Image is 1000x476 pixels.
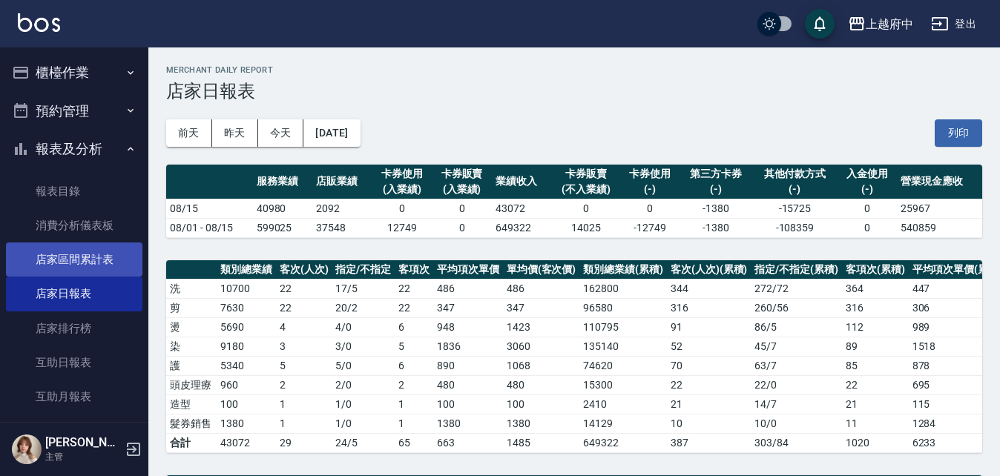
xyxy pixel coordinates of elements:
td: 22 [276,279,332,298]
td: 20 / 2 [332,298,395,317]
td: 74620 [579,356,667,375]
td: 21 [842,394,909,414]
td: 造型 [166,394,217,414]
h2: Merchant Daily Report [166,65,982,75]
div: (-) [684,182,749,197]
td: -1380 [680,199,753,218]
button: 登出 [925,10,982,38]
td: 1 / 0 [332,414,395,433]
td: 70 [667,356,751,375]
td: 1380 [503,414,580,433]
td: 2 [276,375,332,394]
a: 店家區間累計表 [6,242,142,277]
td: 頭皮理療 [166,375,217,394]
td: 08/01 - 08/15 [166,218,253,237]
button: 上越府中 [842,9,919,39]
table: a dense table [166,165,982,238]
a: 店家日報表 [6,277,142,311]
td: 1380 [433,414,503,433]
div: (不入業績) [555,182,616,197]
td: 649322 [579,433,667,452]
td: 272 / 72 [751,279,842,298]
td: 14 / 7 [751,394,842,414]
img: Logo [18,13,60,32]
td: 護 [166,356,217,375]
td: 25967 [897,199,982,218]
td: 3 [276,337,332,356]
td: 6 [395,317,433,337]
td: 9180 [217,337,276,356]
div: 卡券販賣 [435,166,488,182]
div: 入金使用 [841,166,894,182]
td: 6 [395,356,433,375]
td: 29 [276,433,332,452]
td: 10700 [217,279,276,298]
td: 43072 [217,433,276,452]
td: 1 [276,414,332,433]
th: 指定/不指定(累積) [751,260,842,280]
td: 110795 [579,317,667,337]
td: 100 [433,394,503,414]
td: 486 [433,279,503,298]
td: 22 [276,298,332,317]
td: -12749 [620,218,680,237]
td: 37548 [312,218,372,237]
td: 480 [503,375,580,394]
div: 卡券販賣 [555,166,616,182]
button: [DATE] [303,119,360,147]
button: 列印 [935,119,982,147]
td: 316 [667,298,751,317]
td: 2092 [312,199,372,218]
td: 162800 [579,279,667,298]
div: (-) [841,182,894,197]
td: 85 [842,356,909,375]
td: 4 / 0 [332,317,395,337]
h5: [PERSON_NAME] [45,435,121,450]
td: 5 [276,356,332,375]
th: 服務業績 [253,165,313,199]
td: 剪 [166,298,217,317]
td: 4 [276,317,332,337]
td: 14025 [551,218,620,237]
td: 347 [503,298,580,317]
a: 互助排行榜 [6,414,142,448]
img: Person [12,434,42,464]
td: 5 [395,337,433,356]
div: (入業績) [376,182,429,197]
div: (-) [756,182,834,197]
td: 540859 [897,218,982,237]
td: 364 [842,279,909,298]
td: 1 [395,394,433,414]
td: 髮券銷售 [166,414,217,433]
td: 24/5 [332,433,395,452]
td: 135140 [579,337,667,356]
h3: 店家日報表 [166,81,982,102]
a: 報表目錄 [6,174,142,208]
td: 663 [433,433,503,452]
td: -1380 [680,218,753,237]
a: 互助日報表 [6,346,142,380]
td: 洗 [166,279,217,298]
button: 昨天 [212,119,258,147]
td: 12749 [372,218,432,237]
td: 303/84 [751,433,842,452]
a: 互助月報表 [6,380,142,414]
td: 1485 [503,433,580,452]
button: 報表及分析 [6,130,142,168]
td: 2 [395,375,433,394]
div: 其他付款方式 [756,166,834,182]
th: 指定/不指定 [332,260,395,280]
button: 今天 [258,119,304,147]
td: 890 [433,356,503,375]
th: 類別總業績 [217,260,276,280]
td: 316 [842,298,909,317]
th: 客項次 [395,260,433,280]
td: 染 [166,337,217,356]
td: 22 / 0 [751,375,842,394]
p: 主管 [45,450,121,463]
th: 店販業績 [312,165,372,199]
td: 1020 [842,433,909,452]
td: 10 / 0 [751,414,842,433]
td: 22 [667,375,751,394]
td: 5690 [217,317,276,337]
